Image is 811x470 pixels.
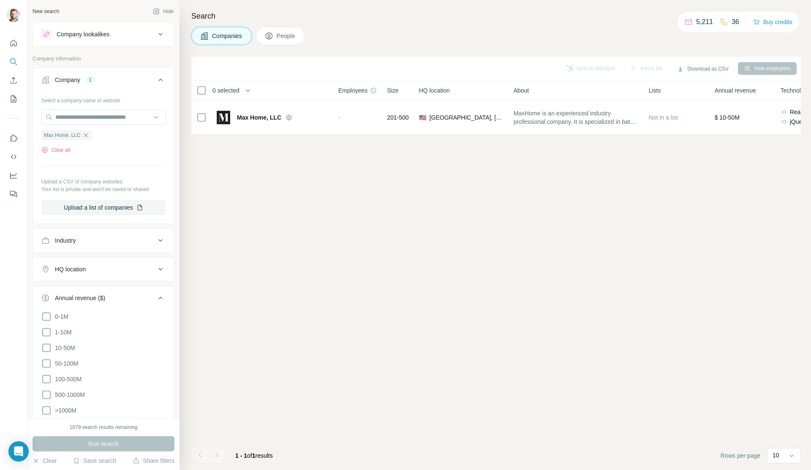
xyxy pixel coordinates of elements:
[419,113,426,122] span: 🇺🇸
[57,30,109,38] div: Company lookalikes
[41,186,166,193] p: Your list is private and won't be saved or shared.
[212,86,239,95] span: 0 selected
[419,86,450,95] span: HQ location
[33,288,174,312] button: Annual revenue ($)
[790,117,808,126] span: jQuery,
[715,86,756,95] span: Annual revenue
[70,424,138,431] div: 1679 search results remaining
[212,32,243,40] span: Companies
[33,259,174,279] button: HQ location
[338,114,340,121] span: -
[147,5,180,18] button: Hide
[7,36,20,51] button: Quick start
[85,76,95,84] div: 1
[514,109,639,126] span: MaxHome is an experienced industry professional company. It is specialized in bath remodeling, wi...
[52,359,78,368] span: 50-100M
[7,186,20,202] button: Feedback
[247,452,252,459] span: of
[7,131,20,146] button: Use Surfe on LinkedIn
[721,451,760,460] span: Rows per page
[338,86,367,95] span: Employees
[52,344,75,352] span: 10-50M
[7,54,20,69] button: Search
[277,32,296,40] span: People
[387,86,398,95] span: Size
[52,328,72,336] span: 1-10M
[217,111,230,124] img: Logo of Max Home, LLC
[790,108,807,116] span: React,
[671,63,734,75] button: Download as CSV
[73,456,116,465] button: Save search
[237,113,281,122] span: Max Home, LLC
[191,10,801,22] h4: Search
[41,146,70,154] button: Clear all
[33,230,174,251] button: Industry
[252,452,256,459] span: 1
[235,452,273,459] span: results
[41,200,166,215] button: Upload a list of companies
[52,406,76,415] span: >1000M
[715,114,740,121] span: $ 10-50M
[430,113,503,122] span: [GEOGRAPHIC_DATA], [US_STATE]
[41,178,166,186] p: Upload a CSV of company websites.
[235,452,247,459] span: 1 - 1
[33,24,174,44] button: Company lookalikes
[7,73,20,88] button: Enrich CSV
[55,294,105,302] div: Annual revenue ($)
[52,391,85,399] span: 500-1000M
[33,456,57,465] button: Clear
[133,456,174,465] button: Share filters
[732,17,739,27] p: 36
[753,16,792,28] button: Buy credits
[33,8,59,15] div: New search
[7,91,20,107] button: My lists
[7,149,20,164] button: Use Surfe API
[41,93,166,104] div: Select a company name or website
[696,17,713,27] p: 5,211
[7,8,20,22] img: Avatar
[773,451,779,459] p: 10
[7,168,20,183] button: Dashboard
[52,312,68,321] span: 0-1M
[8,441,29,462] div: Open Intercom Messenger
[649,86,661,95] span: Lists
[55,265,86,273] div: HQ location
[52,375,82,383] span: 100-500M
[387,113,408,122] span: 201-500
[55,76,80,84] div: Company
[649,114,678,121] span: Not in a list
[514,86,529,95] span: About
[55,236,76,245] div: Industry
[33,55,174,63] p: Company information
[33,70,174,93] button: Company1
[44,131,81,139] span: Max Home, LLC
